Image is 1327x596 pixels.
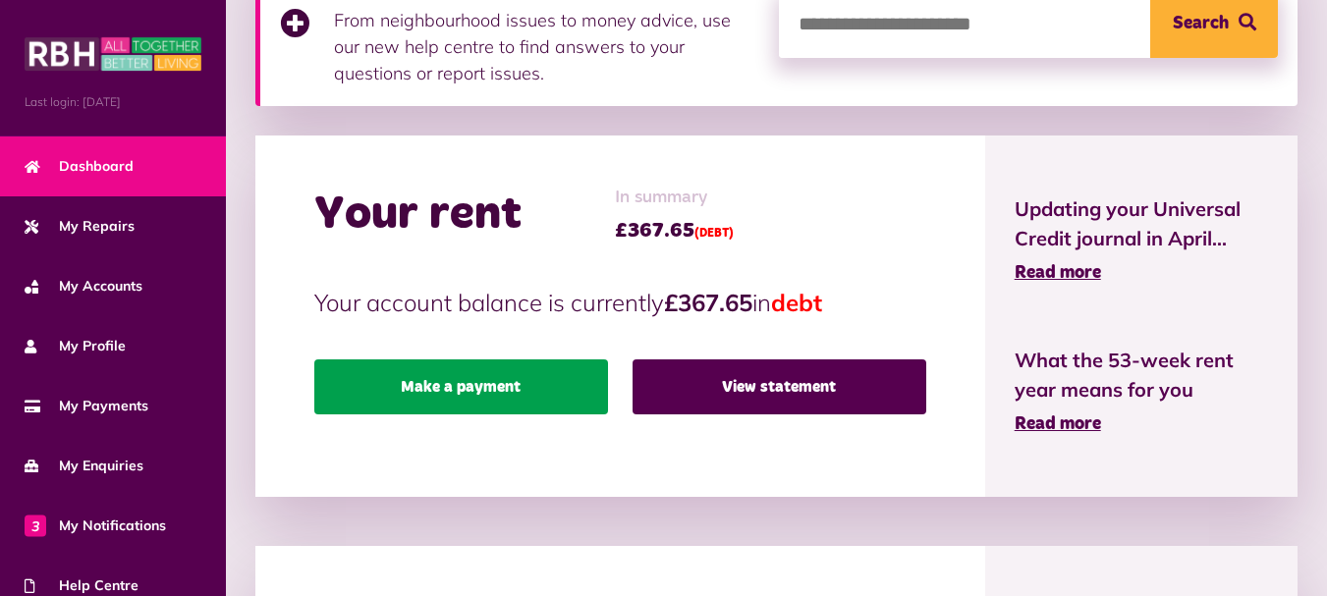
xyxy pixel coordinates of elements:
[25,93,201,111] span: Last login: [DATE]
[1015,346,1268,405] span: What the 53-week rent year means for you
[694,228,734,240] span: (DEBT)
[25,515,46,536] span: 3
[25,575,138,596] span: Help Centre
[25,216,135,237] span: My Repairs
[1015,264,1101,282] span: Read more
[1015,415,1101,433] span: Read more
[314,187,522,244] h2: Your rent
[25,456,143,476] span: My Enquiries
[25,396,148,416] span: My Payments
[633,359,926,414] a: View statement
[334,7,759,86] p: From neighbourhood issues to money advice, use our new help centre to find answers to your questi...
[615,185,734,211] span: In summary
[25,156,134,177] span: Dashboard
[314,285,926,320] p: Your account balance is currently in
[25,515,166,536] span: My Notifications
[1015,346,1268,438] a: What the 53-week rent year means for you Read more
[771,288,822,317] span: debt
[25,34,201,74] img: MyRBH
[25,276,142,297] span: My Accounts
[664,288,752,317] strong: £367.65
[1015,194,1268,287] a: Updating your Universal Credit journal in April... Read more
[25,336,126,356] span: My Profile
[314,359,608,414] a: Make a payment
[1015,194,1268,253] span: Updating your Universal Credit journal in April...
[615,216,734,245] span: £367.65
